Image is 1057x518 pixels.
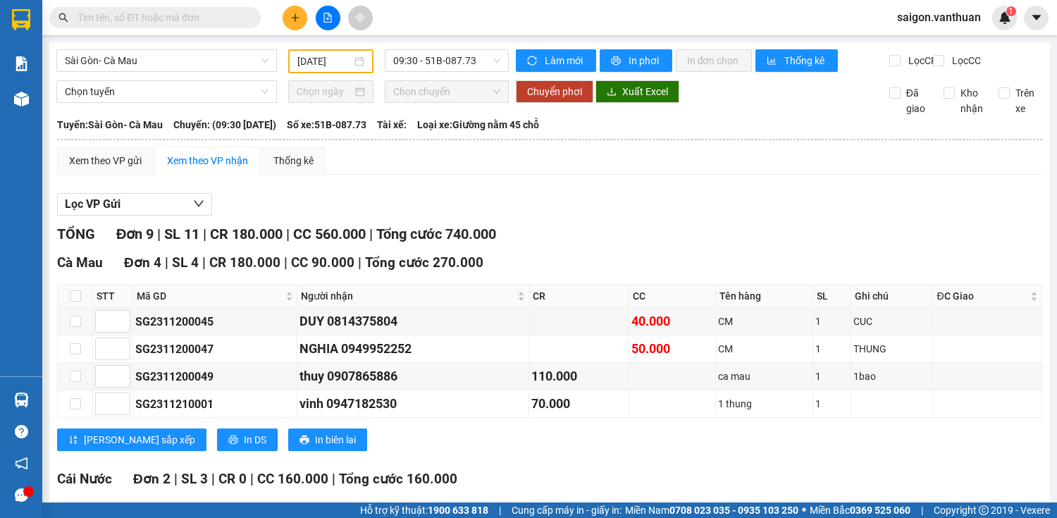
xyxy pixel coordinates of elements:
[211,471,215,487] span: |
[417,117,539,132] span: Loại xe: Giường nằm 45 chỗ
[133,308,297,335] td: SG2311200045
[669,505,798,516] strong: 0708 023 035 - 0935 103 250
[815,341,848,357] div: 1
[716,285,813,308] th: Tên hàng
[57,226,95,242] span: TỔNG
[853,369,931,384] div: 1bao
[228,435,238,446] span: printer
[718,396,810,412] div: 1 thung
[124,254,161,271] span: Đơn 4
[164,226,199,242] span: SL 11
[14,92,29,106] img: warehouse-icon
[202,254,206,271] span: |
[428,505,488,516] strong: 1900 633 818
[301,288,514,304] span: Người nhận
[376,226,496,242] span: Tổng cước 740.000
[244,432,266,448] span: In DS
[886,8,992,26] span: saigon.vanthuan
[718,341,810,357] div: CM
[174,471,178,487] span: |
[257,471,328,487] span: CC 160.000
[531,366,626,386] div: 110.000
[293,226,366,242] span: CC 560.000
[527,56,539,67] span: sync
[802,507,806,513] span: ⚪️
[14,56,29,71] img: solution-icon
[167,153,248,168] div: Xem theo VP nhận
[210,226,283,242] span: CR 180.000
[529,285,629,308] th: CR
[15,425,28,438] span: question-circle
[853,314,931,329] div: CUC
[784,53,827,68] span: Thống kê
[365,254,483,271] span: Tổng cước 270.000
[78,10,244,25] input: Tìm tên, số ĐT hoặc mã đơn
[600,49,672,72] button: printerIn phơi
[339,471,457,487] span: Tổng cước 160.000
[629,53,661,68] span: In phơi
[284,254,288,271] span: |
[65,50,268,71] span: Sài Gòn- Cà Mau
[767,56,779,67] span: bar-chart
[69,153,142,168] div: Xem theo VP gửi
[133,363,297,390] td: SG2311200049
[57,193,212,216] button: Lọc VP Gửi
[595,80,679,103] button: downloadXuất Excel
[137,288,283,304] span: Mã GD
[531,394,626,414] div: 70.000
[299,339,526,359] div: NGHIA 0949952252
[133,390,297,418] td: SG2311210001
[93,285,133,308] th: STT
[193,198,204,209] span: down
[203,226,206,242] span: |
[1006,6,1016,16] sup: 1
[393,81,500,102] span: Chọn chuyến
[499,502,501,518] span: |
[955,85,989,116] span: Kho nhận
[851,285,934,308] th: Ghi chú
[377,117,407,132] span: Tài xế:
[937,288,1027,304] span: ĐC Giao
[181,471,208,487] span: SL 3
[607,87,617,98] span: download
[283,6,307,30] button: plus
[291,254,354,271] span: CC 90.000
[903,53,939,68] span: Lọc CR
[250,471,254,487] span: |
[15,457,28,470] span: notification
[625,502,798,518] span: Miền Nam
[218,471,247,487] span: CR 0
[815,369,848,384] div: 1
[611,56,623,67] span: printer
[58,13,68,23] span: search
[718,314,810,329] div: CM
[299,435,309,446] span: printer
[1024,6,1049,30] button: caret-down
[815,396,848,412] div: 1
[68,435,78,446] span: sort-ascending
[299,394,526,414] div: vinh 0947182530
[165,254,168,271] span: |
[921,502,923,518] span: |
[15,488,28,502] span: message
[133,471,171,487] span: Đơn 2
[57,119,163,130] b: Tuyến: Sài Gòn- Cà Mau
[850,505,910,516] strong: 0369 525 060
[65,81,268,102] span: Chọn tuyến
[116,226,154,242] span: Đơn 9
[135,368,295,386] div: SG2311200049
[622,84,668,99] span: Xuất Excel
[1008,6,1013,16] span: 1
[297,54,352,69] input: 21/11/2023
[57,428,206,451] button: sort-ascending[PERSON_NAME] sắp xếp
[631,312,713,331] div: 40.000
[65,195,120,213] span: Lọc VP Gửi
[173,117,276,132] span: Chuyến: (09:30 [DATE])
[84,432,195,448] span: [PERSON_NAME] sắp xếp
[299,312,526,331] div: DUY 0814375804
[946,53,983,68] span: Lọc CC
[332,471,335,487] span: |
[57,254,103,271] span: Cà Mau
[516,80,593,103] button: Chuyển phơi
[316,6,340,30] button: file-add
